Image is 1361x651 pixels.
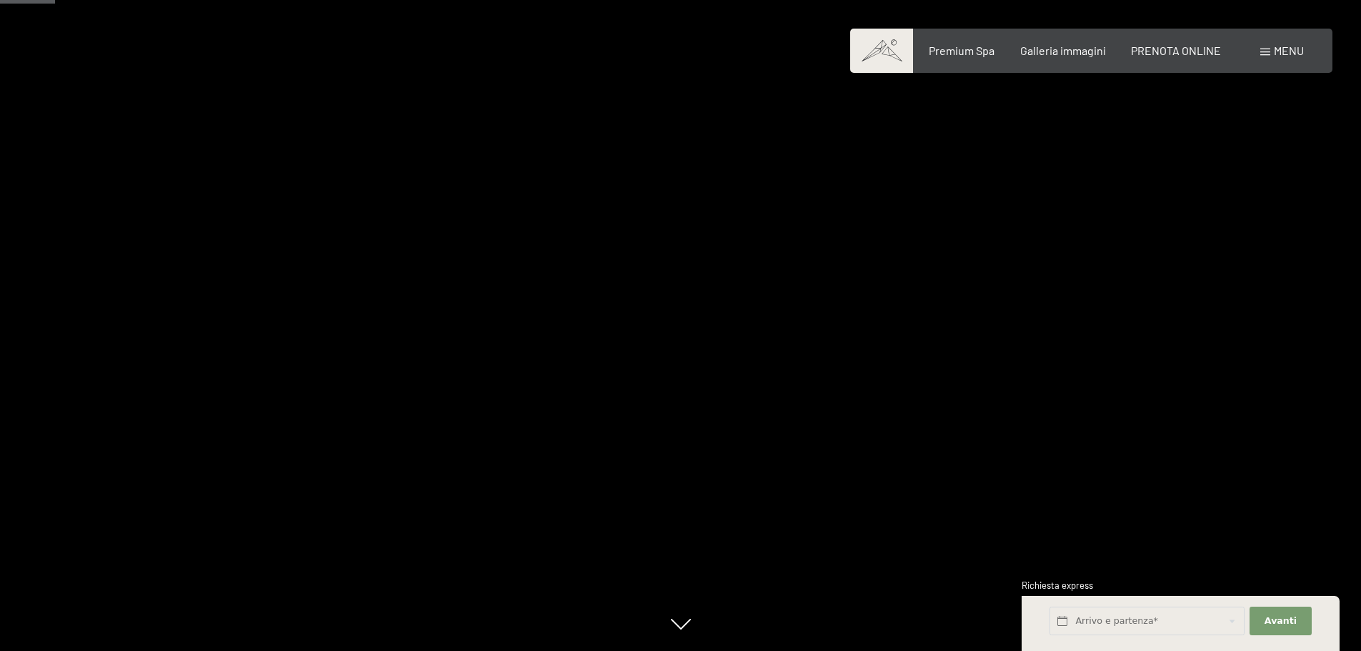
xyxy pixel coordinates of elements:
[1020,44,1106,57] a: Galleria immagini
[929,44,994,57] a: Premium Spa
[1022,580,1093,591] span: Richiesta express
[1274,44,1304,57] span: Menu
[1250,607,1311,636] button: Avanti
[1131,44,1221,57] a: PRENOTA ONLINE
[1265,615,1297,627] span: Avanti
